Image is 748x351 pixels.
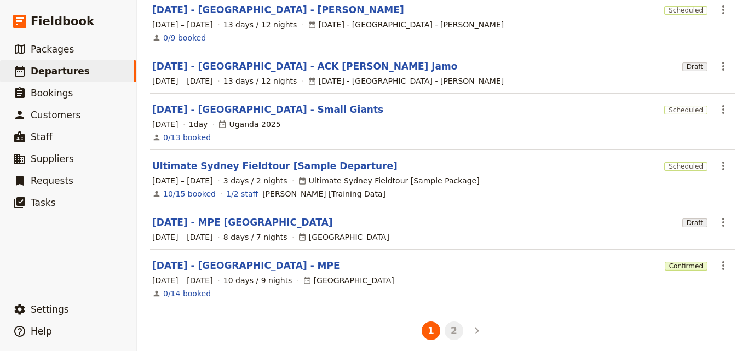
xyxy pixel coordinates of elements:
div: [DATE] - [GEOGRAPHIC_DATA] - [PERSON_NAME] [308,76,504,87]
div: Ultimate Sydney Fieldtour [Sample Package] [298,175,480,186]
span: 13 days / 12 nights [223,76,297,87]
span: Requests [31,175,73,186]
a: View the bookings for this departure [163,32,206,43]
button: 2 [445,321,463,340]
span: Scheduled [664,162,707,171]
ul: Pagination [396,319,488,342]
span: Help [31,326,52,337]
span: [DATE] – [DATE] [152,275,213,286]
span: 8 days / 7 nights [223,232,287,243]
span: Bookings [31,88,73,99]
a: View the bookings for this departure [163,288,211,299]
button: Actions [714,213,733,232]
button: Next [468,321,486,340]
div: [GEOGRAPHIC_DATA] [298,232,389,243]
span: Customers [31,110,80,120]
span: Staff [31,131,53,142]
a: [DATE] - [GEOGRAPHIC_DATA] - [PERSON_NAME] [152,3,404,16]
button: Actions [714,1,733,19]
a: [DATE] - [GEOGRAPHIC_DATA] - Small Giants [152,103,383,116]
a: [DATE] - MPE [GEOGRAPHIC_DATA] [152,216,333,229]
span: Suppliers [31,153,74,164]
span: [DATE] – [DATE] [152,19,213,30]
span: Settings [31,304,69,315]
button: Actions [714,100,733,119]
button: Actions [714,256,733,275]
span: [DATE] – [DATE] [152,232,213,243]
div: [DATE] - [GEOGRAPHIC_DATA] - [PERSON_NAME] [308,19,504,30]
a: [DATE] - [GEOGRAPHIC_DATA] - ACK [PERSON_NAME] Jamo [152,60,457,73]
button: Actions [714,157,733,175]
span: [DATE] – [DATE] [152,175,213,186]
a: View the bookings for this departure [163,188,216,199]
span: [DATE] – [DATE] [152,76,213,87]
span: Michael Scott [Training Data] [262,188,385,199]
span: 10 days / 9 nights [223,275,292,286]
span: Scheduled [664,106,707,114]
span: Draft [682,218,707,227]
span: [DATE] [152,119,178,130]
div: Uganda 2025 [218,119,280,130]
span: 3 days / 2 nights [223,175,287,186]
span: Confirmed [665,262,707,271]
a: 1/2 staff [226,188,258,199]
span: 1 day [189,119,208,130]
span: Fieldbook [31,13,94,30]
a: [DATE] - [GEOGRAPHIC_DATA] - MPE [152,259,340,272]
span: Packages [31,44,74,55]
span: Tasks [31,197,56,208]
span: Departures [31,66,90,77]
a: Ultimate Sydney Fieldtour [Sample Departure] [152,159,398,172]
span: Draft [682,62,707,71]
span: Scheduled [664,6,707,15]
button: 1 [422,321,440,340]
span: 13 days / 12 nights [223,19,297,30]
a: View the bookings for this departure [163,132,211,143]
div: [GEOGRAPHIC_DATA] [303,275,394,286]
button: Actions [714,57,733,76]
